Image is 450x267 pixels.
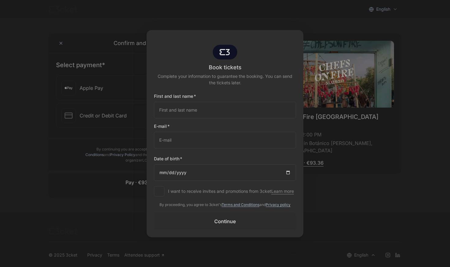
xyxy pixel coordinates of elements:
label: E-mail [154,123,170,129]
input: Date of birth [154,164,296,181]
span: Continue [214,218,236,225]
div: By proceeding, you agree to 3cket's and [154,202,296,208]
button: Continue [154,213,296,230]
label: First and last name [154,93,196,99]
input: E-mail [154,132,296,148]
span: Learn more [271,188,294,194]
input: First and last name [154,102,296,118]
div: Book tickets [154,63,296,72]
div: Complete your information to guarantee the booking. You can send the tickets later. [154,73,296,86]
label: Date of birth [154,156,182,162]
a: Privacy policy [266,202,291,207]
a: Terms and Conditions [222,202,259,207]
p: I want to receive invites and promotions from 3cket [168,188,294,194]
